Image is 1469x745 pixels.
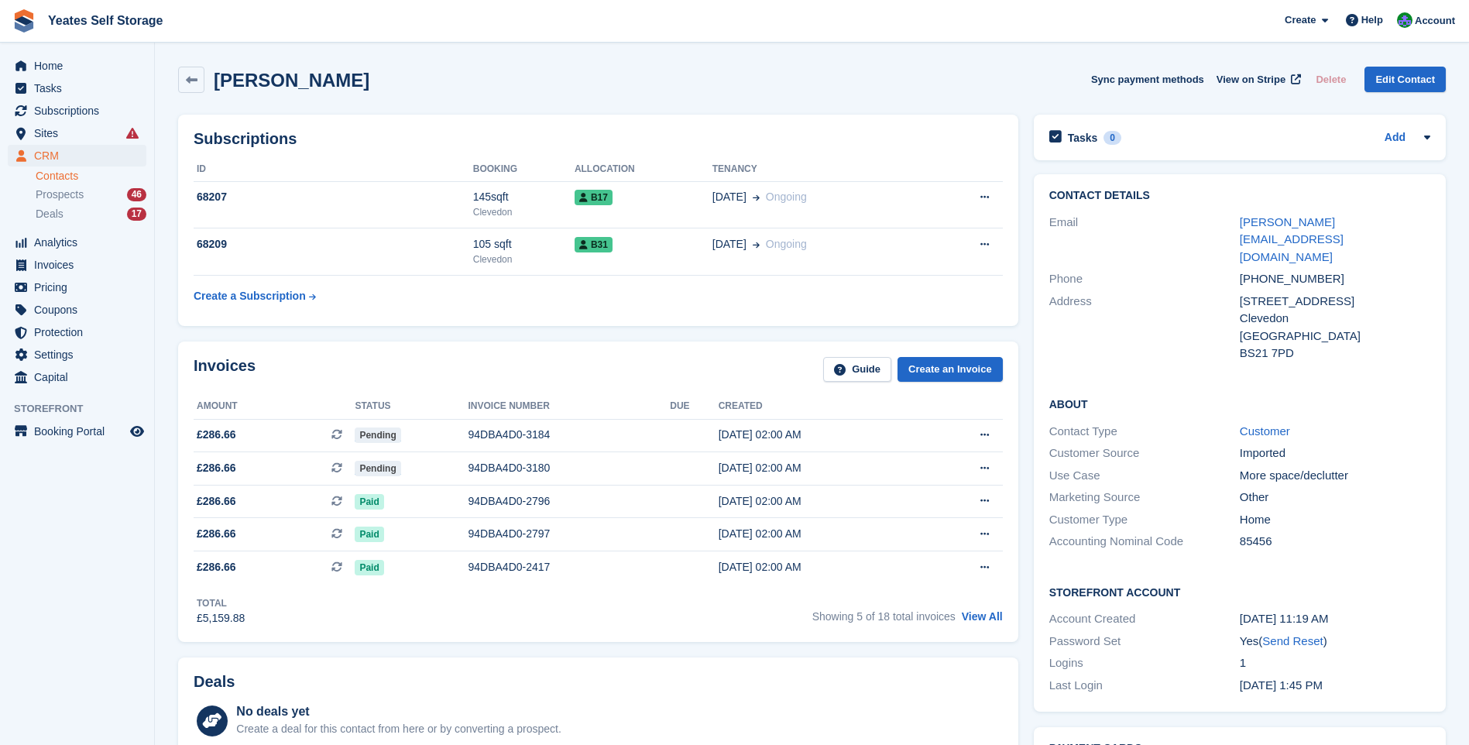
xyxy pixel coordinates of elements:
[34,232,127,253] span: Analytics
[1397,12,1412,28] img: Joe
[1240,424,1290,438] a: Customer
[1049,214,1240,266] div: Email
[34,321,127,343] span: Protection
[469,394,671,419] th: Invoice number
[355,527,383,542] span: Paid
[1240,511,1430,529] div: Home
[473,236,575,252] div: 105 sqft
[719,427,923,443] div: [DATE] 02:00 AM
[1049,190,1430,202] h2: Contact Details
[898,357,1003,383] a: Create an Invoice
[8,344,146,366] a: menu
[1240,215,1344,263] a: [PERSON_NAME][EMAIL_ADDRESS][DOMAIN_NAME]
[1049,511,1240,529] div: Customer Type
[194,189,473,205] div: 68207
[126,127,139,139] i: Smart entry sync failures have occurred
[36,187,84,202] span: Prospects
[34,122,127,144] span: Sites
[197,596,245,610] div: Total
[34,344,127,366] span: Settings
[355,394,468,419] th: Status
[1309,67,1352,92] button: Delete
[214,70,369,91] h2: [PERSON_NAME]
[1049,533,1240,551] div: Accounting Nominal Code
[355,427,400,443] span: Pending
[575,157,712,182] th: Allocation
[1240,633,1430,651] div: Yes
[34,55,127,77] span: Home
[1091,67,1204,92] button: Sync payment methods
[34,77,127,99] span: Tasks
[1240,293,1430,311] div: [STREET_ADDRESS]
[8,232,146,253] a: menu
[469,460,671,476] div: 94DBA4D0-3180
[1049,396,1430,411] h2: About
[1240,345,1430,362] div: BS21 7PD
[197,493,236,510] span: £286.66
[1049,423,1240,441] div: Contact Type
[1049,445,1240,462] div: Customer Source
[469,526,671,542] div: 94DBA4D0-2797
[1240,270,1430,288] div: [PHONE_NUMBER]
[1049,610,1240,628] div: Account Created
[1049,633,1240,651] div: Password Set
[127,188,146,201] div: 46
[719,460,923,476] div: [DATE] 02:00 AM
[1285,12,1316,28] span: Create
[8,254,146,276] a: menu
[1361,12,1383,28] span: Help
[712,189,747,205] span: [DATE]
[1240,310,1430,328] div: Clevedon
[1049,654,1240,672] div: Logins
[1364,67,1446,92] a: Edit Contact
[8,276,146,298] a: menu
[1240,328,1430,345] div: [GEOGRAPHIC_DATA]
[1240,610,1430,628] div: [DATE] 11:19 AM
[670,394,718,419] th: Due
[236,721,561,737] div: Create a deal for this contact from here or by converting a prospect.
[34,421,127,442] span: Booking Portal
[197,610,245,627] div: £5,159.88
[473,205,575,219] div: Clevedon
[1103,131,1121,145] div: 0
[128,422,146,441] a: Preview store
[1385,129,1406,147] a: Add
[34,299,127,321] span: Coupons
[197,460,236,476] span: £286.66
[812,610,956,623] span: Showing 5 of 18 total invoices
[197,559,236,575] span: £286.66
[8,122,146,144] a: menu
[34,276,127,298] span: Pricing
[1049,677,1240,695] div: Last Login
[194,282,316,311] a: Create a Subscription
[766,238,807,250] span: Ongoing
[1217,72,1285,88] span: View on Stripe
[1240,533,1430,551] div: 85456
[36,206,146,222] a: Deals 17
[962,610,1003,623] a: View All
[236,702,561,721] div: No deals yet
[575,237,613,252] span: B31
[712,236,747,252] span: [DATE]
[8,366,146,388] a: menu
[194,130,1003,148] h2: Subscriptions
[719,493,923,510] div: [DATE] 02:00 AM
[712,157,928,182] th: Tenancy
[36,169,146,184] a: Contacts
[766,191,807,203] span: Ongoing
[1240,489,1430,506] div: Other
[34,100,127,122] span: Subscriptions
[1049,293,1240,362] div: Address
[36,187,146,203] a: Prospects 46
[1210,67,1304,92] a: View on Stripe
[1049,467,1240,485] div: Use Case
[1415,13,1455,29] span: Account
[194,236,473,252] div: 68209
[1049,270,1240,288] div: Phone
[1262,634,1323,647] a: Send Reset
[36,207,63,221] span: Deals
[197,427,236,443] span: £286.66
[8,77,146,99] a: menu
[719,394,923,419] th: Created
[194,673,235,691] h2: Deals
